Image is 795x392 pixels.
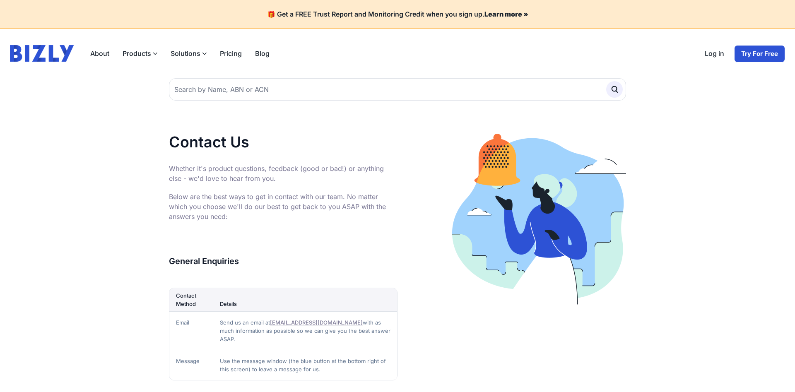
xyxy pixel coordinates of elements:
label: Solutions [164,45,213,62]
td: Send us an email at with as much information as possible so we can give you the best answer ASAP. [213,311,397,350]
a: About [84,45,116,62]
h3: General Enquiries [169,255,397,268]
th: Contact Method [169,288,213,312]
label: Products [116,45,164,62]
td: Use the message window (the blue button at the bottom right of this screen) to leave a message fo... [213,350,397,380]
p: Below are the best ways to get in contact with our team. No matter which you choose we'll do our ... [169,192,397,221]
h1: Contact Us [169,134,397,150]
p: Whether it's product questions, feedback (good or bad!) or anything else - we'd love to hear from... [169,164,397,183]
a: Pricing [213,45,248,62]
a: Learn more » [484,10,528,18]
td: Message [169,350,213,380]
td: Email [169,311,213,350]
a: Blog [248,45,276,62]
th: Details [213,288,397,312]
a: Log in [698,45,731,63]
a: Try For Free [734,45,785,63]
h4: 🎁 Get a FREE Trust Report and Monitoring Credit when you sign up. [10,10,785,18]
input: Search by Name, ABN or ACN [169,78,626,101]
a: [EMAIL_ADDRESS][DOMAIN_NAME] [270,319,363,326]
img: bizly_logo.svg [10,45,74,62]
